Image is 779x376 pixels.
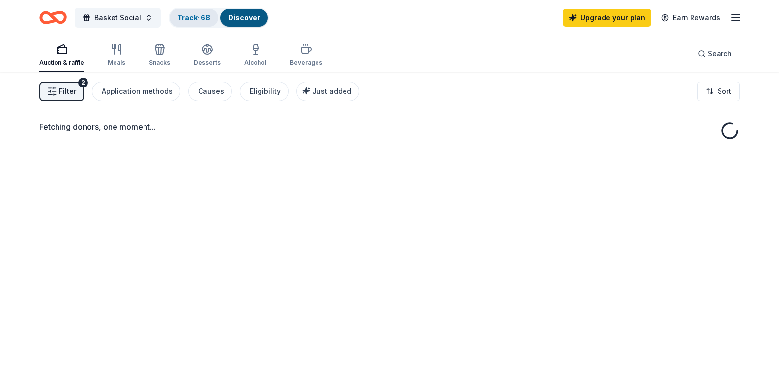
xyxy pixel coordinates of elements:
button: Basket Social [75,8,161,28]
button: Beverages [290,39,322,72]
div: Auction & raffle [39,59,84,67]
button: Causes [188,82,232,101]
span: Sort [718,86,731,97]
span: Filter [59,86,76,97]
div: Desserts [194,59,221,67]
button: Search [690,44,740,63]
button: Sort [697,82,740,101]
button: Desserts [194,39,221,72]
button: Meals [108,39,125,72]
a: Discover [228,13,260,22]
button: Eligibility [240,82,289,101]
div: Application methods [102,86,173,97]
span: Basket Social [94,12,141,24]
div: Fetching donors, one moment... [39,121,740,133]
button: Snacks [149,39,170,72]
div: Beverages [290,59,322,67]
button: Filter2 [39,82,84,101]
button: Application methods [92,82,180,101]
div: Snacks [149,59,170,67]
div: 2 [78,78,88,87]
button: Alcohol [244,39,266,72]
a: Earn Rewards [655,9,726,27]
div: Causes [198,86,224,97]
a: Home [39,6,67,29]
button: Just added [296,82,359,101]
span: Just added [312,87,351,95]
button: Auction & raffle [39,39,84,72]
div: Alcohol [244,59,266,67]
div: Meals [108,59,125,67]
button: Track· 68Discover [169,8,269,28]
div: Eligibility [250,86,281,97]
a: Upgrade your plan [563,9,651,27]
a: Track· 68 [177,13,210,22]
span: Search [708,48,732,59]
